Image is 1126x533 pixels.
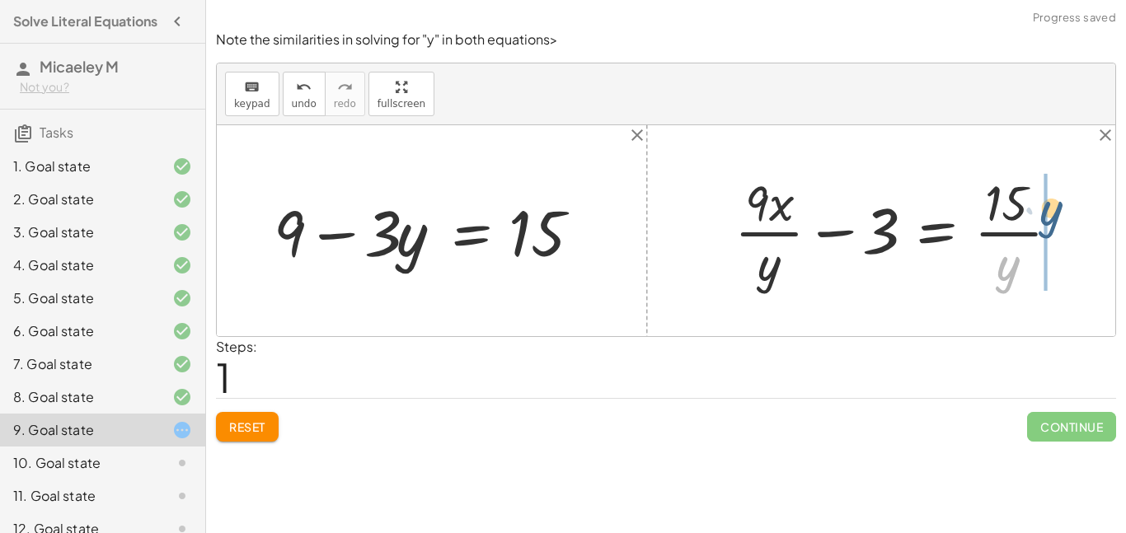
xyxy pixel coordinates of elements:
[325,72,365,116] button: redoredo
[627,125,647,151] button: close
[172,486,192,506] i: Task not started.
[13,12,157,31] h4: Solve Literal Equations
[40,57,119,76] span: Micaeley M
[13,222,146,242] div: 3. Goal state
[13,387,146,407] div: 8. Goal state
[1033,10,1116,26] span: Progress saved
[172,222,192,242] i: Task finished and correct.
[13,321,146,341] div: 6. Goal state
[292,98,317,110] span: undo
[283,72,326,116] button: undoundo
[172,288,192,308] i: Task finished and correct.
[172,354,192,374] i: Task finished and correct.
[13,189,146,209] div: 2. Goal state
[234,98,270,110] span: keypad
[13,486,146,506] div: 11. Goal state
[216,352,231,402] span: 1
[172,157,192,176] i: Task finished and correct.
[216,30,1116,49] p: Note the similarities in solving for "y" in both equations>
[627,125,647,145] i: close
[225,72,279,116] button: keyboardkeypad
[337,77,353,97] i: redo
[334,98,356,110] span: redo
[229,419,265,434] span: Reset
[13,453,146,473] div: 10. Goal state
[296,77,312,97] i: undo
[20,79,192,96] div: Not you?
[172,189,192,209] i: Task finished and correct.
[172,321,192,341] i: Task finished and correct.
[378,98,425,110] span: fullscreen
[13,288,146,308] div: 5. Goal state
[13,354,146,374] div: 7. Goal state
[216,338,257,355] label: Steps:
[244,77,260,97] i: keyboard
[172,453,192,473] i: Task not started.
[216,412,279,442] button: Reset
[172,420,192,440] i: Task started.
[1096,125,1115,151] button: close
[40,124,73,141] span: Tasks
[1096,125,1115,145] i: close
[172,387,192,407] i: Task finished and correct.
[13,420,146,440] div: 9. Goal state
[172,255,192,275] i: Task finished and correct.
[368,72,434,116] button: fullscreen
[13,157,146,176] div: 1. Goal state
[13,255,146,275] div: 4. Goal state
